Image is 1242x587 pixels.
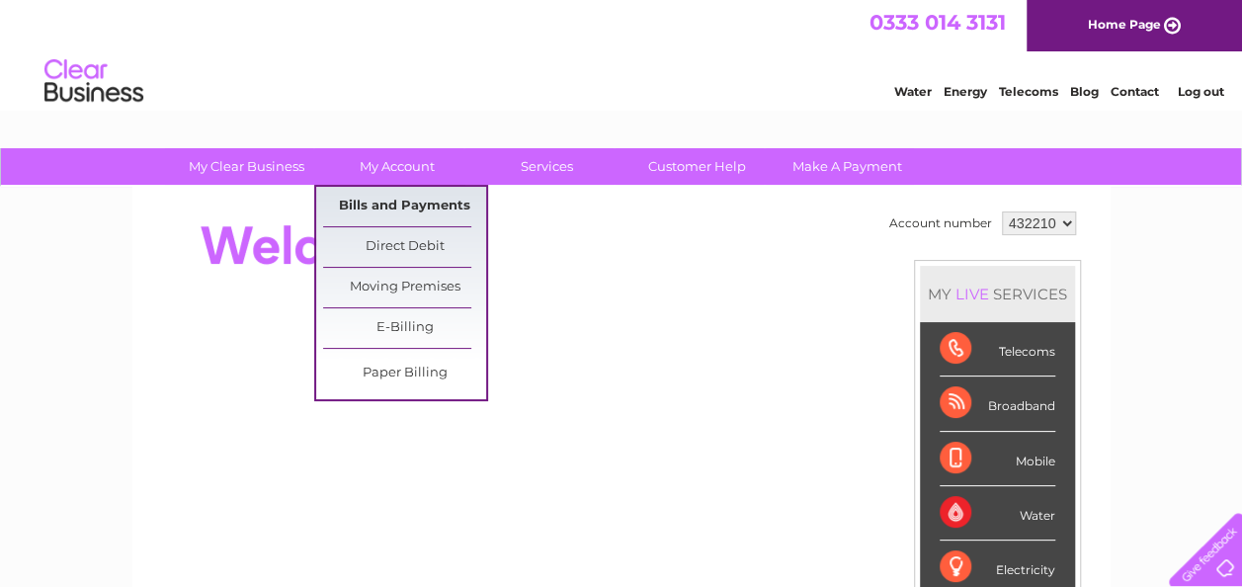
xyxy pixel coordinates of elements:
[940,432,1055,486] div: Mobile
[323,227,486,267] a: Direct Debit
[999,84,1058,99] a: Telecoms
[1177,84,1223,99] a: Log out
[165,148,328,185] a: My Clear Business
[43,51,144,112] img: logo.png
[766,148,929,185] a: Make A Payment
[940,322,1055,377] div: Telecoms
[616,148,779,185] a: Customer Help
[323,308,486,348] a: E-Billing
[940,486,1055,541] div: Water
[944,84,987,99] a: Energy
[155,11,1089,96] div: Clear Business is a trading name of Verastar Limited (registered in [GEOGRAPHIC_DATA] No. 3667643...
[884,207,997,240] td: Account number
[869,10,1006,35] a: 0333 014 3131
[323,268,486,307] a: Moving Premises
[315,148,478,185] a: My Account
[952,285,993,303] div: LIVE
[465,148,628,185] a: Services
[940,377,1055,431] div: Broadband
[894,84,932,99] a: Water
[1111,84,1159,99] a: Contact
[1070,84,1099,99] a: Blog
[920,266,1075,322] div: MY SERVICES
[323,187,486,226] a: Bills and Payments
[323,354,486,393] a: Paper Billing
